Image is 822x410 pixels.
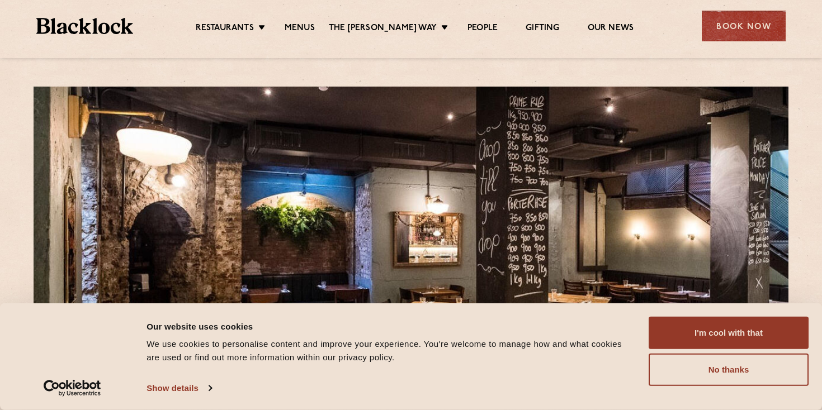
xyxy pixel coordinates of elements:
button: I'm cool with that [649,317,809,349]
div: Our website uses cookies [147,320,636,333]
div: We use cookies to personalise content and improve your experience. You're welcome to manage how a... [147,337,636,364]
div: Book Now [702,11,786,41]
a: Our News [588,23,634,35]
a: People [467,23,498,35]
a: Usercentrics Cookiebot - opens in a new window [23,380,121,397]
a: The [PERSON_NAME] Way [329,23,437,35]
a: Show details [147,380,211,397]
img: BL_Textured_Logo-footer-cropped.svg [36,18,133,34]
a: Menus [285,23,315,35]
a: Restaurants [196,23,254,35]
button: No thanks [649,354,809,386]
a: Gifting [526,23,559,35]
